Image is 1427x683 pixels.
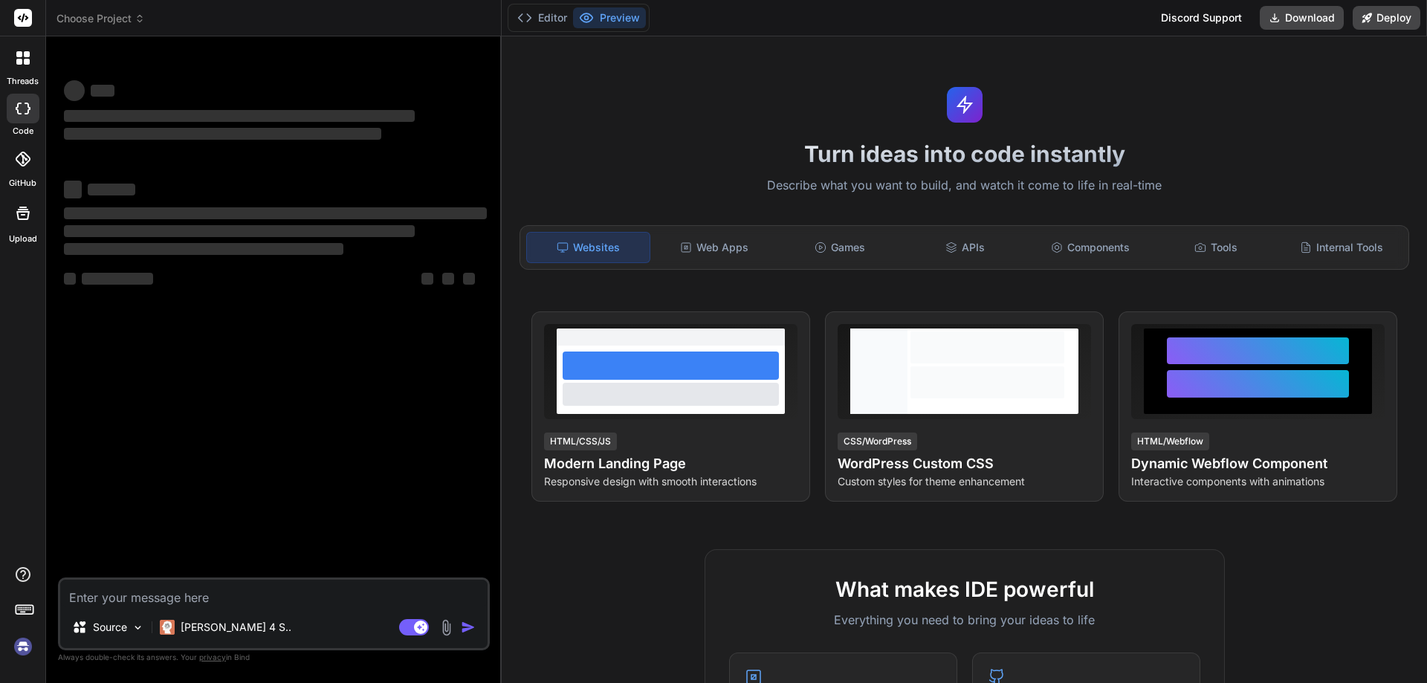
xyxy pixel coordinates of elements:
[10,634,36,659] img: signin
[64,207,487,219] span: ‌
[511,7,573,28] button: Editor
[1280,232,1402,263] div: Internal Tools
[779,232,902,263] div: Games
[88,184,135,195] span: ‌
[132,621,144,634] img: Pick Models
[838,433,917,450] div: CSS/WordPress
[58,650,490,664] p: Always double-check its answers. Your in Bind
[13,125,33,137] label: code
[511,140,1418,167] h1: Turn ideas into code instantly
[9,233,37,245] label: Upload
[64,80,85,101] span: ‌
[160,620,175,635] img: Claude 4 Sonnet
[729,611,1200,629] p: Everything you need to bring your ideas to life
[573,7,646,28] button: Preview
[1260,6,1344,30] button: Download
[461,620,476,635] img: icon
[544,433,617,450] div: HTML/CSS/JS
[199,653,226,661] span: privacy
[438,619,455,636] img: attachment
[91,85,114,97] span: ‌
[442,273,454,285] span: ‌
[653,232,776,263] div: Web Apps
[7,75,39,88] label: threads
[544,453,797,474] h4: Modern Landing Page
[93,620,127,635] p: Source
[838,474,1091,489] p: Custom styles for theme enhancement
[1353,6,1420,30] button: Deploy
[463,273,475,285] span: ‌
[511,176,1418,195] p: Describe what you want to build, and watch it come to life in real-time
[1029,232,1152,263] div: Components
[1131,433,1209,450] div: HTML/Webflow
[56,11,145,26] span: Choose Project
[64,273,76,285] span: ‌
[64,181,82,198] span: ‌
[1155,232,1278,263] div: Tools
[64,243,343,255] span: ‌
[904,232,1026,263] div: APIs
[838,453,1091,474] h4: WordPress Custom CSS
[64,225,415,237] span: ‌
[729,574,1200,605] h2: What makes IDE powerful
[1131,453,1385,474] h4: Dynamic Webflow Component
[82,273,153,285] span: ‌
[1131,474,1385,489] p: Interactive components with animations
[64,110,415,122] span: ‌
[526,232,650,263] div: Websites
[9,177,36,190] label: GitHub
[544,474,797,489] p: Responsive design with smooth interactions
[181,620,291,635] p: [PERSON_NAME] 4 S..
[64,128,381,140] span: ‌
[1152,6,1251,30] div: Discord Support
[421,273,433,285] span: ‌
